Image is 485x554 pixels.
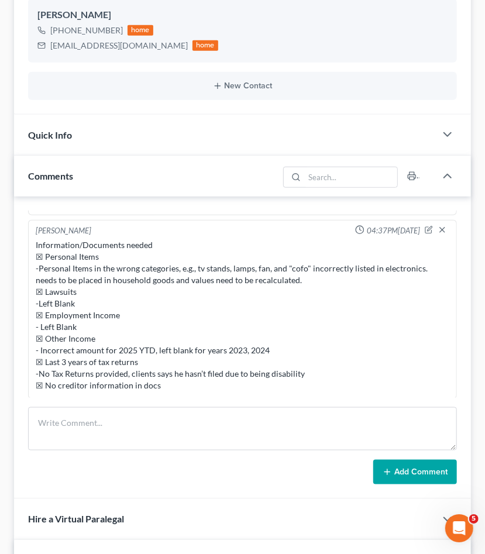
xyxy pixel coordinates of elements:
[36,225,91,237] div: [PERSON_NAME]
[50,25,123,36] div: [PHONE_NUMBER]
[192,40,218,51] div: home
[37,8,448,22] div: [PERSON_NAME]
[36,239,449,391] div: Information/Documents needed ☒ Personal Items -Personal Items in the wrong categories, e.g., tv s...
[28,129,72,140] span: Quick Info
[445,514,473,542] iframe: Intercom live chat
[28,170,73,181] span: Comments
[128,25,153,36] div: home
[50,40,188,51] div: [EMAIL_ADDRESS][DOMAIN_NAME]
[305,167,398,187] input: Search...
[28,514,124,525] span: Hire a Virtual Paralegal
[469,514,479,524] span: 5
[37,81,448,91] button: New Contact
[367,225,420,236] span: 04:37PM[DATE]
[373,460,457,484] button: Add Comment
